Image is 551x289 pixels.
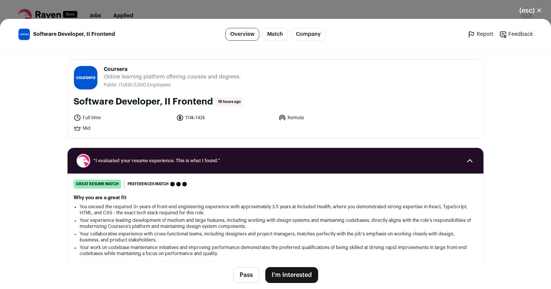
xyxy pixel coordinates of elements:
[74,180,121,189] div: great resume match
[499,31,533,38] a: Feedback
[468,31,493,38] a: Report
[233,267,259,283] button: Pass
[74,96,213,108] h1: Software Developer, II Frontend
[74,125,172,132] li: Mid
[80,204,471,216] li: You exceed the required 3+ years of front-end engineering experience with approximately 3.5 years...
[80,244,471,257] li: Your work on codebase maintenance initiatives and improving performance demonstrates the preferre...
[510,2,551,19] button: Close modal
[74,195,477,201] h2: Why you are a great fit
[74,114,172,121] li: Full time
[291,28,326,41] a: Company
[265,267,318,283] button: I'm Interested
[176,114,274,121] li: 114k-142k
[33,31,115,38] span: Software Developer, II Frontend
[119,82,171,88] li: /
[104,66,241,73] span: Coursera
[18,29,30,40] img: 94259988cade90c2c3932d71ddbfc201da90c857b28685c3f9243882431fce72.jpg
[93,158,458,164] span: “I evaluated your resume experience. This is what I found.”
[80,231,471,243] li: Your collaborative experience with cross-functional teams, including designers and project manage...
[279,114,377,121] li: Remote
[216,97,243,106] span: 19 hours ago
[80,217,471,229] li: Your experience leading development of medium and large features, including working with design s...
[120,83,171,87] span: 1,000-5,000 Employees
[74,66,97,89] img: 94259988cade90c2c3932d71ddbfc201da90c857b28685c3f9243882431fce72.jpg
[225,28,259,41] a: Overview
[262,28,288,41] a: Match
[104,73,241,81] span: Online learning platform offering courses and degrees.
[128,180,169,188] span: Preferences match
[104,82,119,88] li: Public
